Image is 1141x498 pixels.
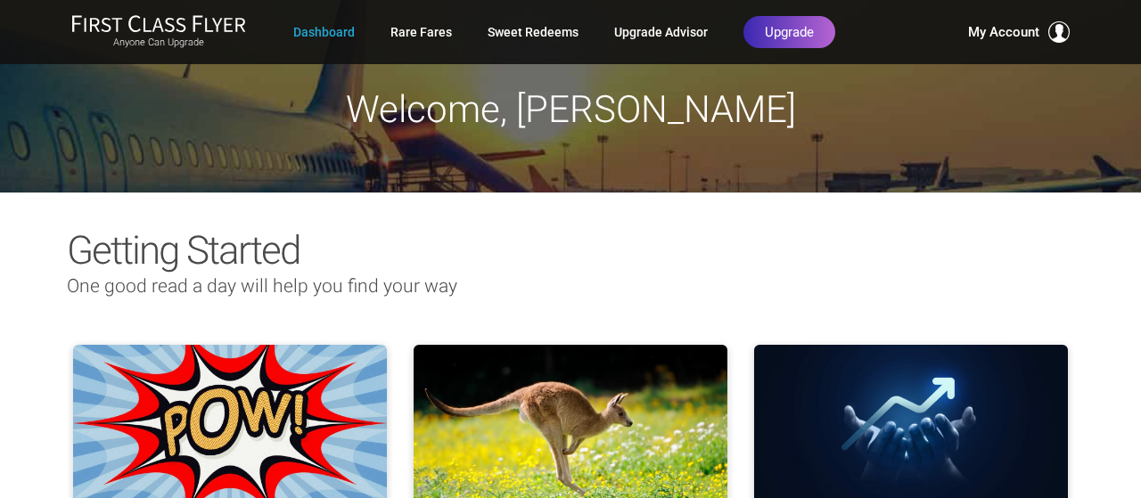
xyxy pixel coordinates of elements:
span: One good read a day will help you find your way [67,275,457,297]
span: Getting Started [67,227,300,273]
span: My Account [968,21,1039,43]
a: Dashboard [293,16,355,48]
a: Upgrade Advisor [614,16,708,48]
a: Sweet Redeems [488,16,579,48]
span: Welcome, [PERSON_NAME] [346,87,796,131]
small: Anyone Can Upgrade [71,37,246,49]
a: First Class FlyerAnyone Can Upgrade [71,14,246,50]
a: Rare Fares [390,16,452,48]
button: My Account [968,21,1070,43]
a: Upgrade [743,16,835,48]
img: First Class Flyer [71,14,246,33]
